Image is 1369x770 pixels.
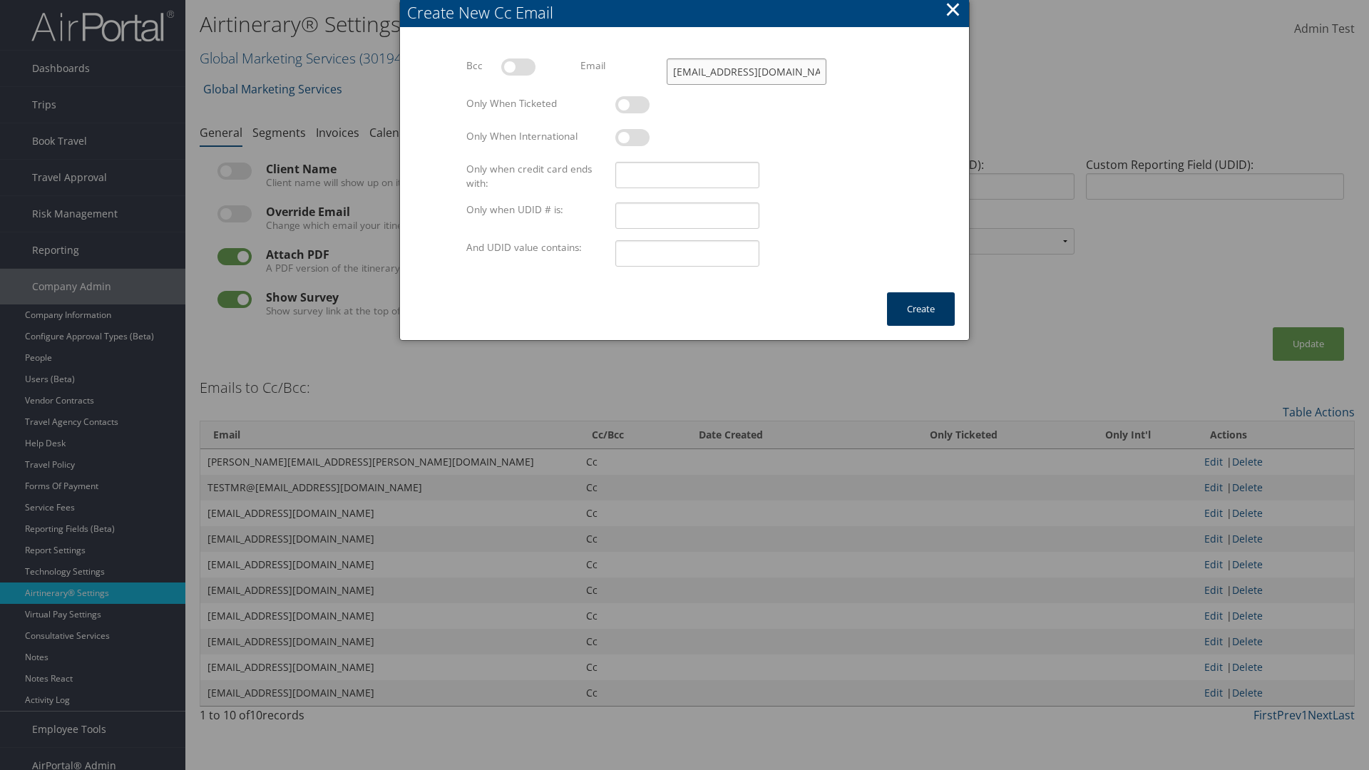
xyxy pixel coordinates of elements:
[461,58,496,73] label: Bcc
[461,129,610,143] label: Only When International
[887,292,955,326] button: Create
[575,58,660,73] label: Email
[461,96,610,111] label: Only When Ticketed
[407,1,969,24] div: Create New Cc Email
[461,202,610,217] label: Only when UDID # is:
[461,240,610,255] label: And UDID value contains:
[461,162,610,191] label: Only when credit card ends with:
